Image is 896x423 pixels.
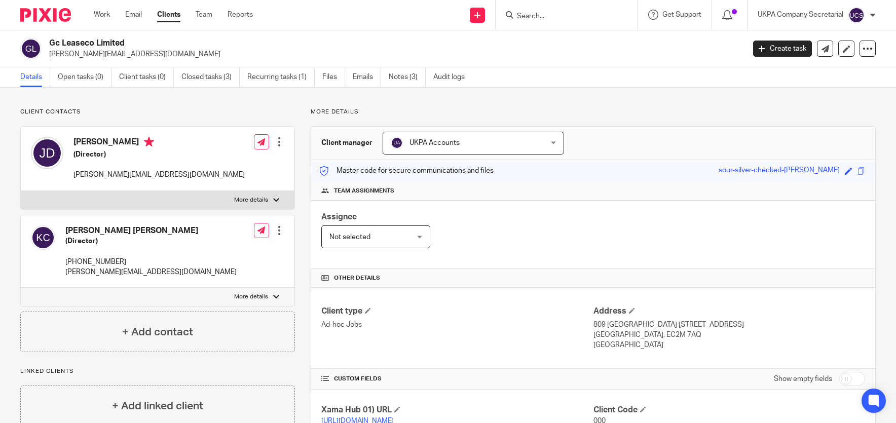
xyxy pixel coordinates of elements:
p: Ad-hoc Jobs [321,320,593,330]
a: Work [94,10,110,20]
input: Search [516,12,607,21]
a: Details [20,67,50,87]
img: svg%3E [848,7,865,23]
a: Closed tasks (3) [181,67,240,87]
a: Create task [753,41,812,57]
span: Get Support [662,11,701,18]
div: sour-silver-checked-[PERSON_NAME] [719,165,840,177]
img: svg%3E [391,137,403,149]
a: Client tasks (0) [119,67,174,87]
span: Team assignments [334,187,394,195]
a: Email [125,10,142,20]
img: svg%3E [20,38,42,59]
span: UKPA Accounts [409,139,460,146]
p: [PERSON_NAME][EMAIL_ADDRESS][DOMAIN_NAME] [65,267,237,277]
h4: Address [593,306,865,317]
span: Assignee [321,213,357,221]
a: Reports [228,10,253,20]
h2: Gc Leaseco Limited [49,38,600,49]
p: [PERSON_NAME][EMAIL_ADDRESS][DOMAIN_NAME] [49,49,738,59]
p: More details [234,196,268,204]
h3: Client manager [321,138,372,148]
p: [PERSON_NAME][EMAIL_ADDRESS][DOMAIN_NAME] [73,170,245,180]
p: [GEOGRAPHIC_DATA] [593,340,865,350]
span: Other details [334,274,380,282]
h5: (Director) [65,236,237,246]
p: Client contacts [20,108,295,116]
p: [GEOGRAPHIC_DATA], EC2M 7AQ [593,330,865,340]
a: Notes (3) [389,67,426,87]
a: Files [322,67,345,87]
a: Team [196,10,212,20]
i: Primary [144,137,154,147]
h4: [PERSON_NAME] [73,137,245,149]
span: Not selected [329,234,370,241]
h4: Xama Hub 01) URL [321,405,593,415]
p: 809 [GEOGRAPHIC_DATA] [STREET_ADDRESS] [593,320,865,330]
a: Open tasks (0) [58,67,111,87]
h4: [PERSON_NAME] [PERSON_NAME] [65,225,237,236]
h4: Client type [321,306,593,317]
h4: Client Code [593,405,865,415]
h4: CUSTOM FIELDS [321,375,593,383]
h5: (Director) [73,149,245,160]
img: Pixie [20,8,71,22]
img: svg%3E [31,137,63,169]
p: Linked clients [20,367,295,375]
p: More details [234,293,268,301]
a: Audit logs [433,67,472,87]
img: svg%3E [31,225,55,250]
p: Master code for secure communications and files [319,166,494,176]
h4: + Add linked client [112,398,203,414]
p: More details [311,108,876,116]
label: Show empty fields [774,374,832,384]
p: UKPA Company Secretarial [758,10,843,20]
p: [PHONE_NUMBER] [65,257,237,267]
a: Recurring tasks (1) [247,67,315,87]
a: Clients [157,10,180,20]
h4: + Add contact [122,324,193,340]
a: Emails [353,67,381,87]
